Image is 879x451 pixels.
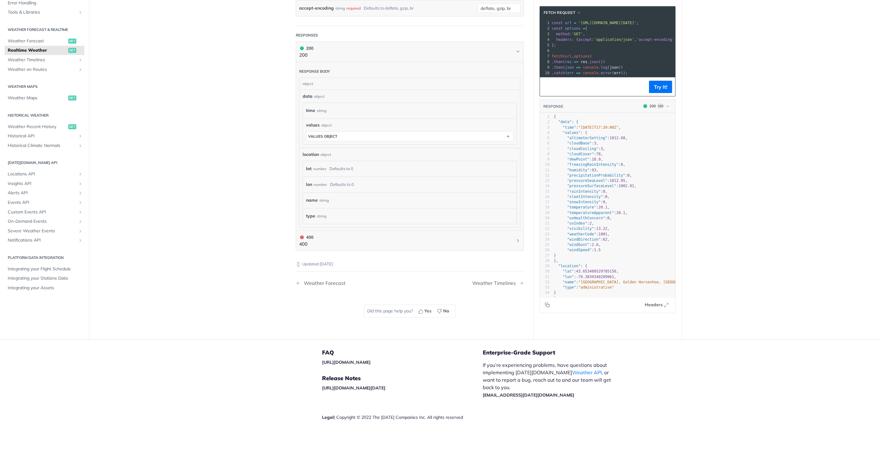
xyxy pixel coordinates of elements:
[540,253,550,258] div: 27
[483,392,574,398] a: [EMAIL_ADDRESS][DATE][DOMAIN_NAME]
[540,70,550,76] div: 10
[540,135,550,141] div: 5
[567,147,598,151] span: "cloudCeiling"
[567,232,596,236] span: "weatherCode"
[616,211,625,215] span: 20.1
[556,32,569,36] span: method
[540,274,550,280] div: 31
[552,54,592,58] span: ( , )
[8,285,83,291] span: Integrating your Assets
[565,26,581,31] span: options
[554,226,610,231] span: : ,
[567,205,596,209] span: "temperature"
[540,200,550,205] div: 17
[540,242,550,247] div: 25
[540,173,550,178] div: 12
[5,274,84,283] a: Integrating your Stations Data
[603,200,605,204] span: 0
[601,147,603,151] span: 3
[579,21,637,25] span: '[URL][DOMAIN_NAME][DATE]'
[296,274,524,292] nav: Pagination Controls
[540,226,550,231] div: 22
[567,141,592,145] span: "cloudBase"
[5,160,84,165] h2: [DATE][DOMAIN_NAME] API
[5,207,84,217] a: Custom Events APIShow subpages for Custom Events API
[540,194,550,200] div: 16
[645,302,663,308] span: Headers
[563,280,576,284] span: "name"
[592,157,601,161] span: 18.9
[567,211,614,215] span: "temperatureApparent"
[565,65,574,70] span: json
[330,180,354,189] div: Defaults to 0
[540,189,550,194] div: 15
[554,243,601,247] span: : ,
[605,195,607,199] span: 0
[68,39,76,44] span: get
[313,164,326,173] div: number
[579,37,592,42] span: accept
[581,60,588,64] span: res
[472,280,519,286] div: Weather Timelines
[543,82,552,92] button: Copy to clipboard
[540,162,550,167] div: 10
[299,4,334,13] label: accept-encoding
[306,196,318,205] label: name
[621,162,623,167] span: 0
[8,209,76,215] span: Custom Events API
[544,10,575,15] span: fetch Request
[641,300,672,310] button: Headers
[552,32,585,36] span: : ,
[554,147,605,151] span: : ,
[619,184,635,188] span: 1002.91
[540,232,550,237] div: 23
[540,65,550,70] div: 9
[567,195,603,199] span: "sleetIntensity"
[299,78,519,90] div: object
[5,8,84,17] a: Tools & LibrariesShow subpages for Tools & Libraries
[627,173,630,178] span: 0
[594,37,634,42] span: 'application/json'
[565,54,572,58] span: url
[364,4,414,13] div: Defaults to deflate, gzip, br
[554,248,601,252] span: :
[583,65,599,70] span: console
[554,221,594,225] span: : ,
[540,280,550,285] div: 32
[540,237,550,242] div: 24
[567,162,618,167] span: "freezingRainIntensity"
[5,55,84,65] a: Weather TimelinesShow subpages for Weather Timelines
[540,157,550,162] div: 9
[657,104,664,109] span: Log
[592,243,599,247] span: 2.6
[552,65,623,70] span: . ( . ( ))
[78,219,83,224] button: Show subpages for On-Demand Events
[552,60,605,64] span: . ( . ())
[596,226,607,231] span: 13.22
[567,136,607,140] span: "altimeterSetting"
[296,32,318,38] div: Responses
[554,275,616,279] span: : ,
[5,283,84,293] a: Integrating your Assets
[5,112,84,118] h2: Historical Weather
[8,275,83,281] span: Integrating your Stations Data
[540,130,550,135] div: 4
[5,217,84,226] a: On-Demand EventsShow subpages for On-Demand Events
[540,48,550,54] div: 6
[5,93,84,103] a: Weather Mapsget
[8,237,76,243] span: Notifications API
[78,58,83,62] button: Show subpages for Weather Timelines
[5,179,84,188] a: Insights APIShow subpages for Insights API
[319,196,329,205] div: string
[637,37,675,42] span: 'accept-encoding'
[649,81,672,93] button: Try It!
[563,269,574,273] span: "lat"
[554,280,748,284] span: : ,
[540,168,550,173] div: 11
[8,181,76,187] span: Insights API
[299,45,313,52] div: 200
[8,143,76,149] span: Historical Climate Normals
[317,212,326,221] div: string
[540,146,550,152] div: 7
[78,200,83,205] button: Show subpages for Events API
